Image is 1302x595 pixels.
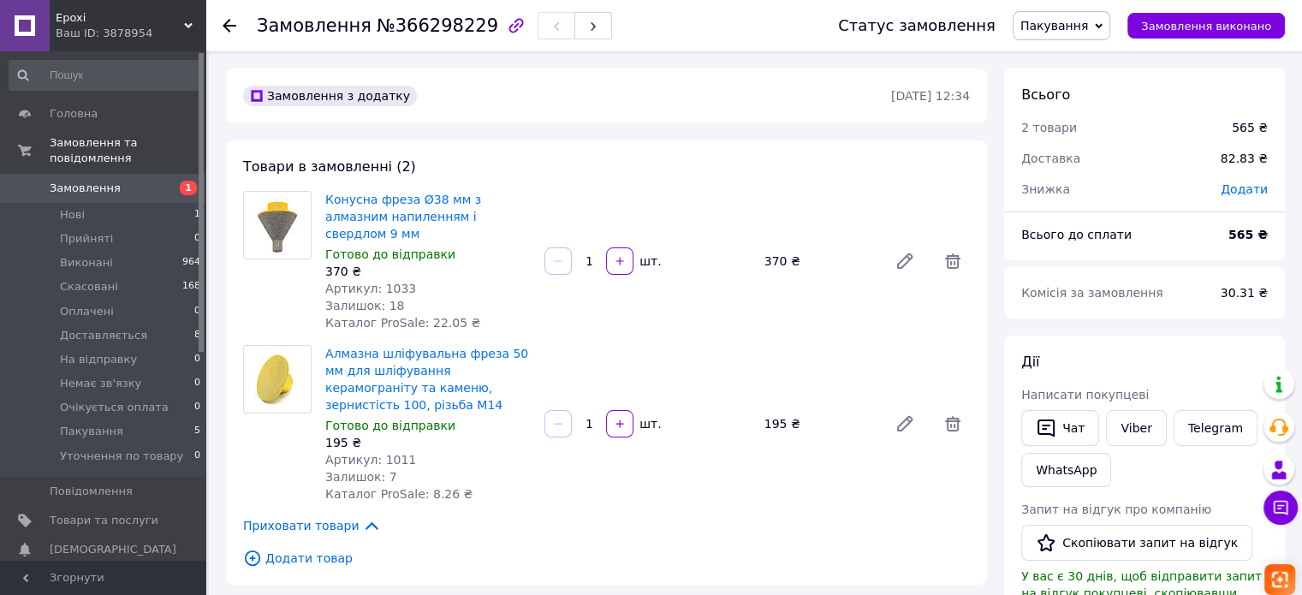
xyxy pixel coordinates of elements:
span: Замовлення виконано [1141,20,1271,33]
a: Конусна фреза Ø38 мм з алмазним напиленням і свердлом 9 мм [325,193,481,241]
span: Прийняті [60,231,113,247]
span: Додати [1221,182,1268,196]
a: Telegram [1174,410,1257,446]
span: Комісія за замовлення [1021,286,1163,300]
div: 195 ₴ [325,434,531,451]
a: Редагувати [888,244,922,278]
span: Очікується оплата [60,400,169,415]
span: 0 [194,304,200,319]
span: 1 [180,181,197,195]
span: Головна [50,106,98,122]
span: 30.31 ₴ [1221,286,1268,300]
span: 5 [194,424,200,439]
img: Алмазна шліфувальна фреза 50 мм для шліфування керамограніту та каменю, зернистість 100, різьба М14 [244,346,311,413]
span: Оплачені [60,304,114,319]
span: Каталог ProSale: 8.26 ₴ [325,487,473,501]
span: Виконані [60,255,113,271]
span: Товари та послуги [50,513,158,528]
span: Залишок: 18 [325,299,404,312]
button: Скопіювати запит на відгук [1021,525,1252,561]
div: 195 ₴ [758,412,881,436]
span: 0 [194,352,200,367]
a: Алмазна шліфувальна фреза 50 мм для шліфування керамограніту та каменю, зернистість 100, різьба М14 [325,347,528,412]
time: [DATE] 12:34 [891,89,970,103]
div: 370 ₴ [758,249,881,273]
span: Нові [60,207,85,223]
a: Редагувати [888,407,922,441]
span: Уточнення по товару [60,449,183,464]
span: Написати покупцеві [1021,388,1149,402]
span: Доставка [1021,152,1080,165]
span: Видалити [936,244,970,278]
input: Пошук [9,60,202,91]
div: 565 ₴ [1232,119,1268,136]
span: 964 [182,255,200,271]
span: Каталог ProSale: 22.05 ₴ [325,316,480,330]
button: Чат з покупцем [1263,491,1298,525]
span: Запит на відгук про компанію [1021,503,1211,516]
span: Скасовані [60,279,118,295]
div: Статус замовлення [838,17,996,34]
div: Замовлення з додатку [243,86,417,106]
span: 8 [194,328,200,343]
span: 0 [194,449,200,464]
span: №366298229 [377,15,498,36]
span: 0 [194,400,200,415]
span: Всього [1021,86,1070,103]
span: 168 [182,279,200,295]
div: 370 ₴ [325,263,531,280]
span: Готово до відправки [325,247,455,261]
span: Видалити [936,407,970,441]
span: Готово до відправки [325,419,455,432]
span: Пакування [1020,19,1088,33]
span: Приховати товари [243,516,381,535]
span: Повідомлення [50,484,133,499]
span: Замовлення [50,181,121,196]
span: Додати товар [243,549,970,568]
span: Дії [1021,354,1039,370]
span: Залишок: 7 [325,470,397,484]
span: [DEMOGRAPHIC_DATA] [50,542,176,557]
a: Viber [1106,410,1166,446]
span: Артикул: 1033 [325,282,416,295]
span: Артикул: 1011 [325,453,416,467]
span: Замовлення та повідомлення [50,135,205,166]
span: Пакування [60,424,123,439]
div: Ваш ID: 3878954 [56,26,205,41]
button: Замовлення виконано [1127,13,1285,39]
img: Конусна фреза Ø38 мм з алмазним напиленням і свердлом 9 мм [244,192,311,259]
b: 565 ₴ [1228,228,1268,241]
span: Epoxi [56,10,184,26]
span: 2 товари [1021,121,1077,134]
button: Чат [1021,410,1099,446]
span: Замовлення [257,15,372,36]
div: шт. [635,415,663,432]
span: Немає зв'язку [60,376,141,391]
span: Знижка [1021,182,1070,196]
span: 1 [194,207,200,223]
span: Всього до сплати [1021,228,1132,241]
span: На відправку [60,352,137,367]
span: Доставляється [60,328,147,343]
div: Повернутися назад [223,17,236,34]
div: шт. [635,253,663,270]
div: 82.83 ₴ [1210,140,1278,177]
span: 0 [194,376,200,391]
span: Товари в замовленні (2) [243,158,416,175]
a: WhatsApp [1021,453,1111,487]
span: 0 [194,231,200,247]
